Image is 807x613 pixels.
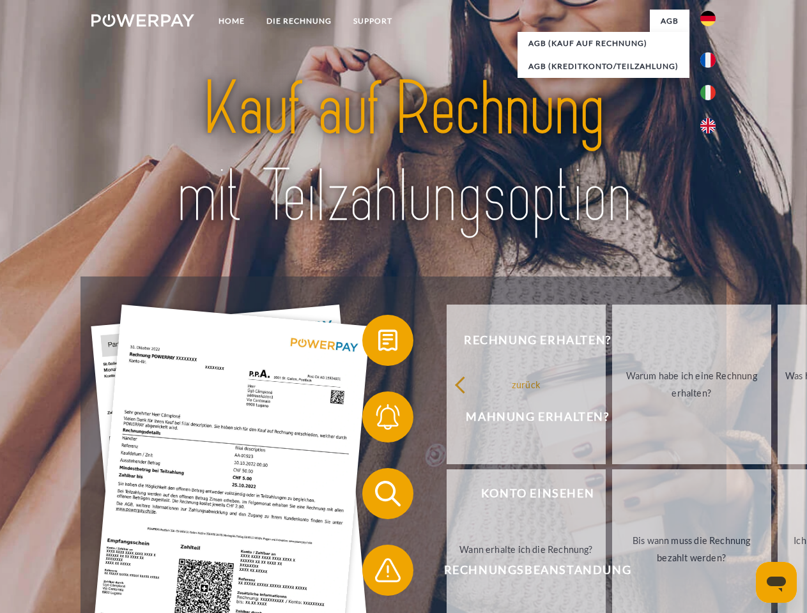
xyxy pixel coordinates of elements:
img: de [700,11,716,26]
img: title-powerpay_de.svg [122,61,685,245]
div: Wann erhalte ich die Rechnung? [454,540,598,557]
img: logo-powerpay-white.svg [91,14,194,27]
img: qb_search.svg [372,478,404,510]
img: en [700,118,716,133]
img: qb_warning.svg [372,554,404,586]
a: AGB (Kauf auf Rechnung) [518,32,689,55]
iframe: Schaltfläche zum Öffnen des Messaging-Fensters [756,562,797,603]
a: SUPPORT [342,10,403,33]
a: DIE RECHNUNG [256,10,342,33]
button: Mahnung erhalten? [362,391,695,443]
a: AGB (Kreditkonto/Teilzahlung) [518,55,689,78]
a: Home [208,10,256,33]
a: agb [650,10,689,33]
button: Rechnung erhalten? [362,315,695,366]
div: zurück [454,375,598,393]
div: Bis wann muss die Rechnung bezahlt werden? [620,532,764,566]
button: Konto einsehen [362,468,695,519]
img: fr [700,52,716,68]
button: Rechnungsbeanstandung [362,545,695,596]
img: qb_bell.svg [372,401,404,433]
img: it [700,85,716,100]
img: qb_bill.svg [372,324,404,356]
div: Warum habe ich eine Rechnung erhalten? [620,367,764,402]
